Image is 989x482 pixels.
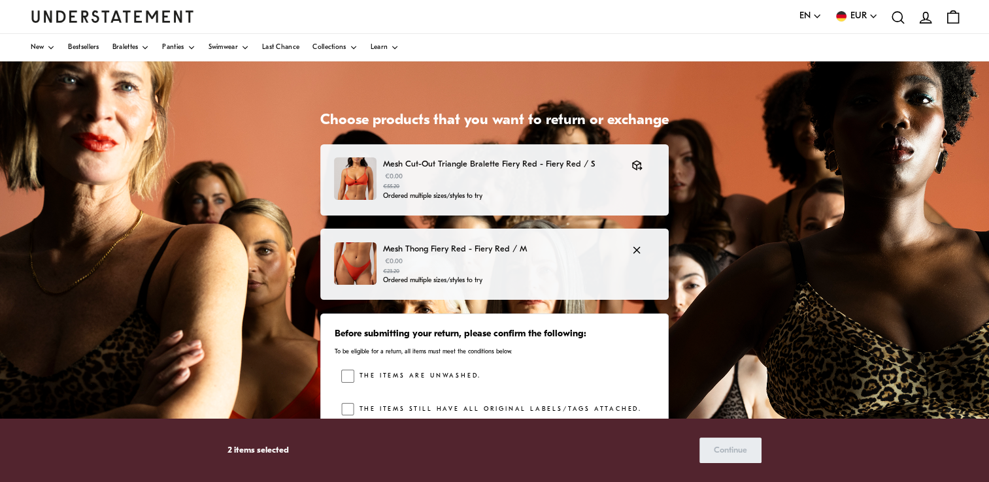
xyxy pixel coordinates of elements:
a: Bestsellers [68,34,99,61]
span: Bralettes [112,44,139,51]
h3: Before submitting your return, please confirm the following: [335,328,654,341]
a: Understatement Homepage [31,10,194,22]
label: The items still have all original labels/tags attached. [354,403,642,416]
a: Bralettes [112,34,150,61]
button: EUR [835,9,878,24]
p: Ordered multiple sizes/styles to try [383,191,618,202]
p: Mesh Cut-Out Triangle Bralette Fiery Red - Fiery Red / S [383,157,618,171]
span: Last Chance [262,44,299,51]
a: Swimwear [209,34,249,61]
img: FIRE-BRA-016-M-fiery-red_2_97df9170-b1a3-444f-8071-1d0ba5191e85.jpg [334,157,377,200]
p: To be eligible for a return, all items must meet the conditions below. [335,347,654,356]
span: New [31,44,44,51]
a: Panties [162,34,195,61]
strike: €23.20 [383,268,399,274]
span: Swimwear [209,44,238,51]
h1: Choose products that you want to return or exchange [320,112,669,131]
span: Learn [371,44,388,51]
p: Mesh Thong Fiery Red - Fiery Red / M [383,242,618,256]
img: FIRE-STR-004-M-fiery-red_8.jpg [334,242,377,285]
a: Last Chance [262,34,299,61]
span: Collections [312,44,346,51]
p: €0.00 [383,257,618,276]
label: The items are unwashed. [354,370,481,383]
p: Ordered multiple sizes/styles to try [383,276,618,286]
strike: €55.20 [383,184,399,189]
span: Bestsellers [68,44,99,51]
button: EN [799,9,822,24]
p: €0.00 [383,172,618,191]
a: Collections [312,34,357,61]
a: Learn [371,34,399,61]
span: EN [799,9,811,24]
span: EUR [850,9,867,24]
a: New [31,34,56,61]
span: Panties [162,44,184,51]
